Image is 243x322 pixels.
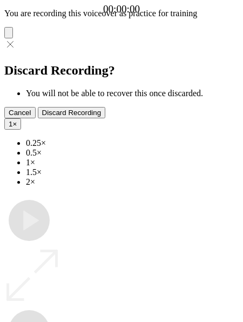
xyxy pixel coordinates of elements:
li: You will not be able to recover this once discarded. [26,89,239,98]
li: 0.25× [26,138,239,148]
li: 1× [26,158,239,167]
button: Cancel [4,107,36,118]
li: 0.5× [26,148,239,158]
span: 1 [9,120,12,128]
button: 1× [4,118,21,130]
p: You are recording this voiceover as practice for training [4,9,239,18]
a: 00:00:00 [103,3,140,15]
li: 1.5× [26,167,239,177]
li: 2× [26,177,239,187]
button: Discard Recording [38,107,106,118]
h2: Discard Recording? [4,63,239,78]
